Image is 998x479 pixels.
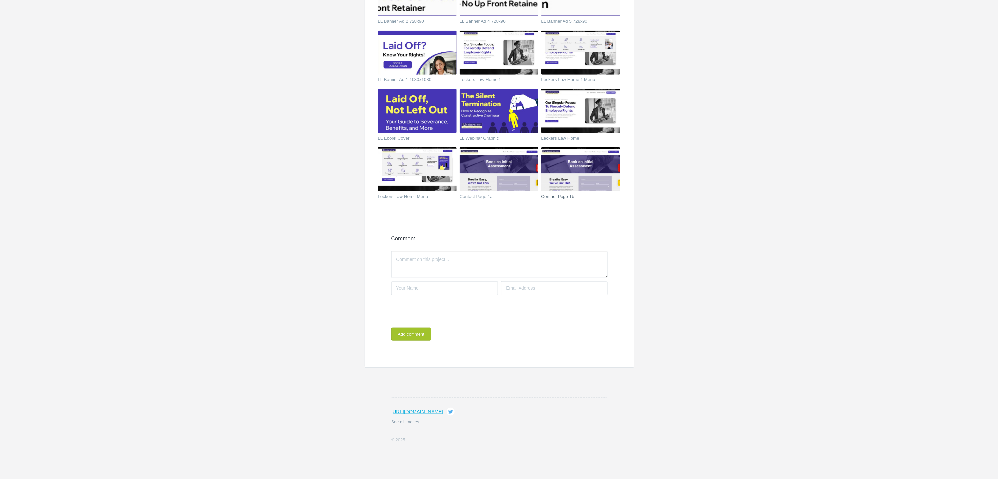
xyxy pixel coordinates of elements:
a: Leckers Law Home 1 [460,77,530,84]
img: napkinmarketing_2l9rnh_thumb.jpg [378,89,457,133]
button: Add comment [391,328,432,341]
img: napkinmarketing_d65ndk_thumb.jpg [460,89,538,133]
a: Leckers Law Home 1 Menu [541,77,612,84]
img: napkinmarketing_9kwmn3_thumb.jpg [541,89,620,133]
a: Tweet [447,408,455,416]
a: LL Webinar Graphic [460,136,530,142]
img: napkinmarketing_huw26q_thumb.jpg [460,31,538,75]
iframe: reCAPTCHA [391,299,491,324]
img: napkinmarketing_144nhs_thumb.jpg [541,147,620,191]
input: Email Address [501,281,608,295]
img: napkinmarketing_vfmfox_thumb.jpg [378,147,457,191]
h4: Comment [391,236,608,241]
a: LL Banner Ad 2 728x90 [378,19,449,26]
a: Leckers Law Home Menu [378,194,449,201]
a: Contact Page 1b [541,194,612,201]
input: Your Name [391,281,498,295]
li: © 2025 [392,437,607,443]
img: napkinmarketing_lqd5vv_thumb.jpg [541,31,620,75]
a: Contact Page 1a [460,194,530,201]
a: LL Ebook Cover [378,136,449,142]
a: LL Banner Ad 1 1080x1080 [378,77,449,84]
img: napkinmarketing_l3eavs_thumb.jpg [378,31,457,75]
a: [URL][DOMAIN_NAME] [392,409,443,414]
a: LL Banner Ad 5 728x90 [541,19,612,26]
a: LL Banner Ad 4 728x90 [460,19,530,26]
a: Leckers Law Home [541,136,612,142]
div: Images in this project are loading in the background [365,458,634,463]
a: See all images [392,419,419,424]
img: napkinmarketing_5kte84_thumb.jpg [460,147,538,191]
